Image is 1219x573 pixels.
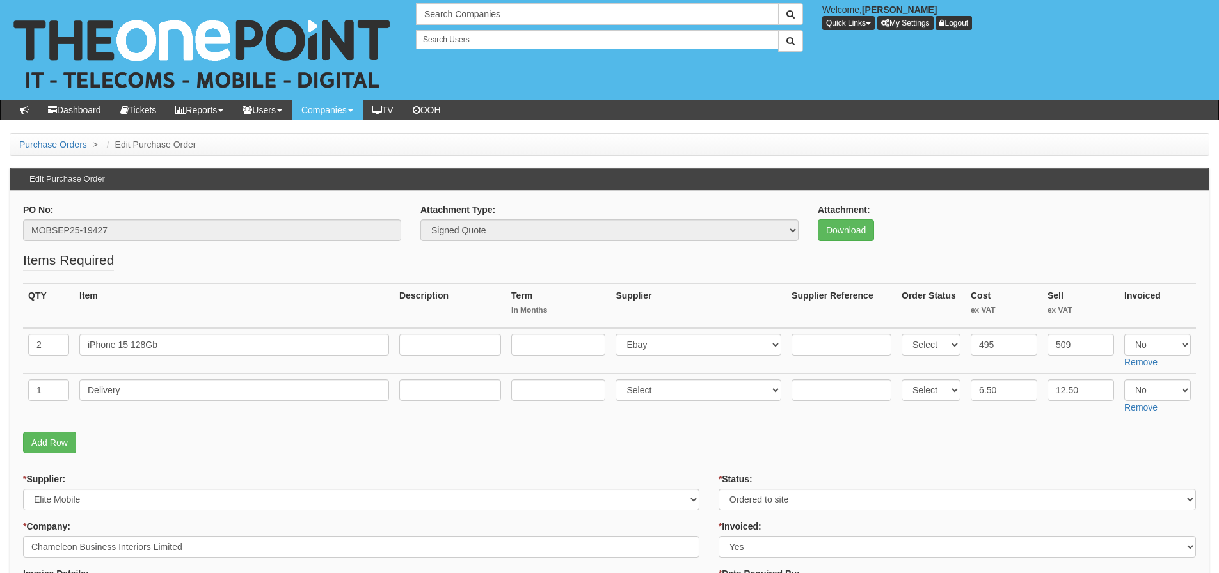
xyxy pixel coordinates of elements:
button: Quick Links [822,16,875,30]
a: Remove [1124,402,1158,412]
a: Reports [166,100,233,120]
a: Purchase Orders [19,139,87,150]
th: Term [506,283,610,328]
input: Search Companies [416,3,779,25]
th: Invoiced [1119,283,1196,328]
a: Download [818,219,874,241]
label: Status: [719,473,753,485]
b: [PERSON_NAME] [862,4,937,15]
th: Sell [1042,283,1119,328]
small: ex VAT [971,305,1037,316]
th: Supplier [610,283,786,328]
a: Logout [936,16,972,30]
a: Add Row [23,432,76,453]
span: > [90,139,101,150]
label: Supplier: [23,473,65,485]
a: Tickets [111,100,166,120]
th: Cost [966,283,1042,328]
label: PO No: [23,203,53,216]
label: Attachment Type: [420,203,495,216]
th: Description [394,283,506,328]
a: Users [233,100,292,120]
label: Invoiced: [719,520,761,533]
th: Order Status [896,283,966,328]
label: Attachment: [818,203,870,216]
a: OOH [403,100,450,120]
label: Company: [23,520,70,533]
th: Supplier Reference [786,283,896,328]
li: Edit Purchase Order [104,138,196,151]
a: Companies [292,100,363,120]
a: Remove [1124,357,1158,367]
th: QTY [23,283,74,328]
input: Search Users [416,30,779,49]
h3: Edit Purchase Order [23,168,111,190]
small: In Months [511,305,605,316]
div: Welcome, [813,3,1219,30]
a: TV [363,100,403,120]
a: Dashboard [38,100,111,120]
legend: Items Required [23,251,114,271]
small: ex VAT [1048,305,1114,316]
th: Item [74,283,394,328]
a: My Settings [877,16,934,30]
